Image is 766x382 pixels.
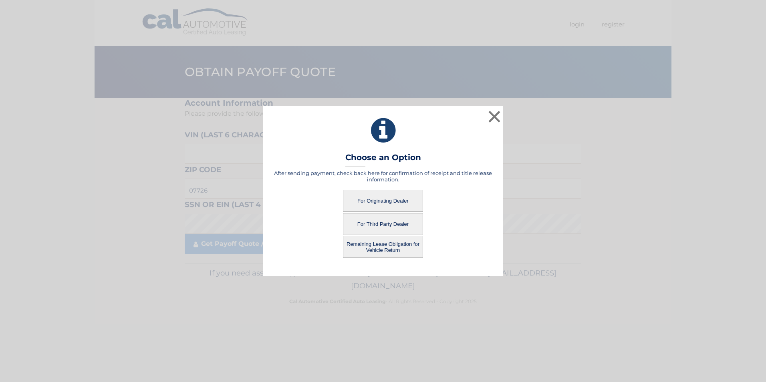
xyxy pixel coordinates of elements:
[343,213,423,235] button: For Third Party Dealer
[486,109,502,125] button: ×
[343,236,423,258] button: Remaining Lease Obligation for Vehicle Return
[343,190,423,212] button: For Originating Dealer
[345,153,421,167] h3: Choose an Option
[273,170,493,183] h5: After sending payment, check back here for confirmation of receipt and title release information.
